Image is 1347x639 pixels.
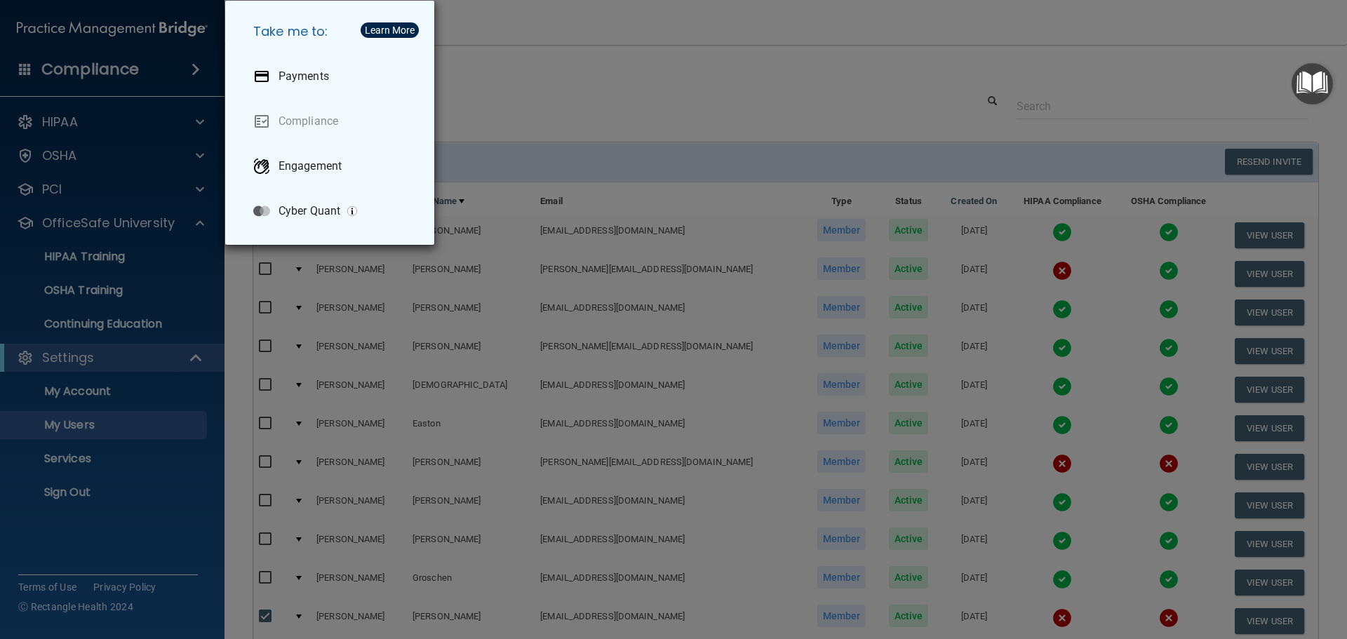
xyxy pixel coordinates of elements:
button: Open Resource Center [1292,63,1333,105]
div: Learn More [365,25,415,35]
p: Cyber Quant [279,204,340,218]
a: Payments [242,57,423,96]
a: Cyber Quant [242,191,423,231]
button: Learn More [361,22,419,38]
p: Engagement [279,159,342,173]
a: Compliance [242,102,423,141]
h5: Take me to: [242,12,423,51]
p: Payments [279,69,329,83]
a: Engagement [242,147,423,186]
